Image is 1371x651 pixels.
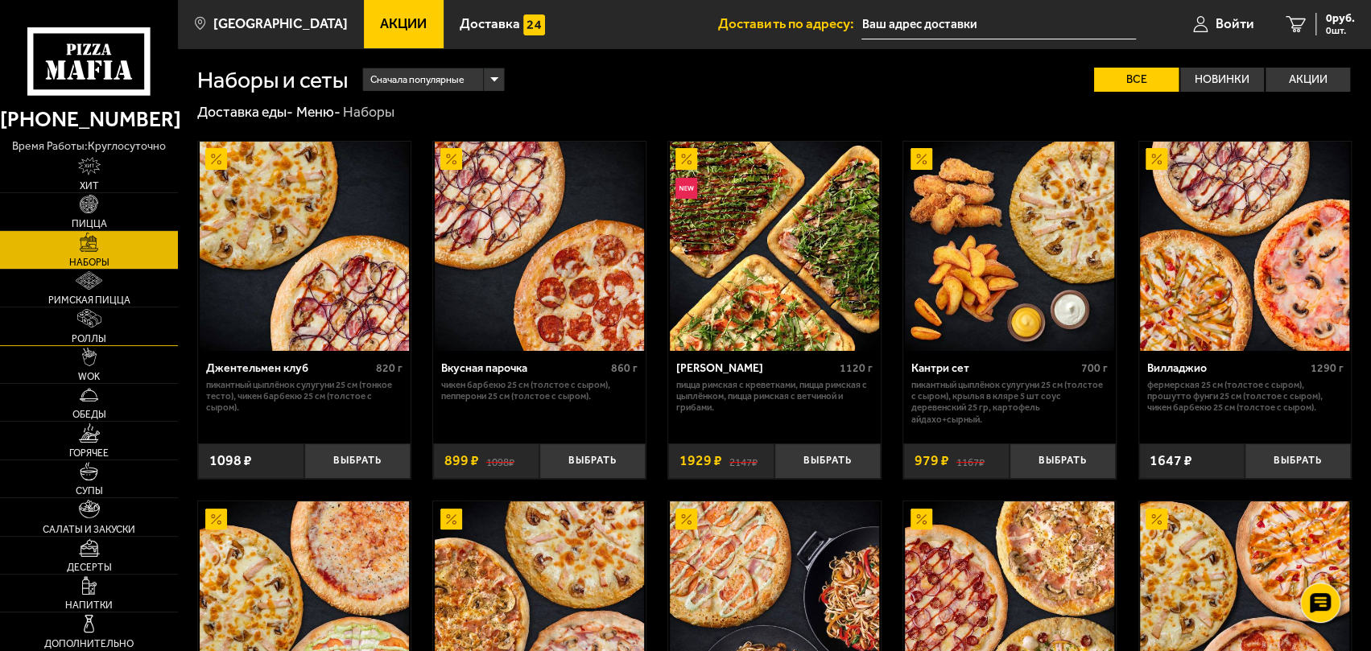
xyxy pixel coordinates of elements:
div: Наборы [343,103,394,122]
a: АкционныйНовинкаМама Миа [668,142,880,351]
p: Пицца Римская с креветками, Пицца Римская с цыплёнком, Пицца Римская с ветчиной и грибами. [676,379,873,414]
span: Салаты и закуски [43,525,135,534]
span: Десерты [67,562,112,572]
p: Чикен Барбекю 25 см (толстое с сыром), Пепперони 25 см (толстое с сыром). [441,379,638,402]
img: Акционный [440,148,462,170]
div: Джентельмен клуб [206,361,372,375]
p: Фермерская 25 см (толстое с сыром), Прошутто Фунги 25 см (толстое с сыром), Чикен Барбекю 25 см (... [1146,379,1343,414]
span: WOK [78,372,100,381]
a: Меню- [296,103,341,121]
span: 1929 ₽ [679,454,722,468]
img: Акционный [675,509,697,530]
p: Пикантный цыплёнок сулугуни 25 см (толстое с сыром), крылья в кляре 5 шт соус деревенский 25 гр, ... [911,379,1108,425]
span: Доставить по адресу: [718,17,861,31]
span: Пицца [72,219,107,229]
img: Кантри сет [905,142,1114,351]
a: АкционныйКантри сет [903,142,1115,351]
img: Акционный [911,509,932,530]
span: Акции [380,17,427,31]
div: [PERSON_NAME] [676,361,836,375]
img: Джентельмен клуб [200,142,409,351]
button: Выбрать [1010,443,1116,478]
span: Войти [1216,17,1254,31]
img: Акционный [205,148,227,170]
span: 820 г [376,361,403,375]
div: Кантри сет [911,361,1077,375]
a: АкционныйВилладжио [1139,142,1351,351]
button: Выбрать [1245,443,1351,478]
img: Акционный [1146,148,1167,170]
label: Новинки [1180,68,1265,92]
img: Акционный [440,509,462,530]
s: 1098 ₽ [486,454,514,468]
img: 15daf4d41897b9f0e9f617042186c801.svg [523,14,545,36]
button: Выбрать [774,443,881,478]
span: 1290 г [1310,361,1343,375]
span: 899 ₽ [444,454,479,468]
span: 1647 ₽ [1150,454,1192,468]
span: Обеды [72,410,106,419]
img: Акционный [1146,509,1167,530]
span: Наборы [69,258,109,267]
s: 1167 ₽ [956,454,985,468]
span: Хит [80,181,99,191]
label: Акции [1266,68,1350,92]
span: Доставка [460,17,520,31]
span: 0 руб. [1326,13,1355,24]
span: Супы [76,486,103,496]
div: Вилладжио [1146,361,1306,375]
span: Сначала популярные [370,66,465,93]
span: Роллы [72,334,106,344]
h1: Наборы и сеты [197,68,348,91]
span: Дополнительно [44,639,134,649]
button: Выбрать [304,443,411,478]
img: Мама Миа [670,142,879,351]
span: [GEOGRAPHIC_DATA] [213,17,348,31]
button: Выбрать [539,443,646,478]
span: 860 г [611,361,638,375]
img: Вкусная парочка [435,142,644,351]
s: 2147 ₽ [729,454,758,468]
img: Вилладжио [1140,142,1349,351]
span: Горячее [69,448,109,458]
img: Акционный [675,148,697,170]
span: 1098 ₽ [209,454,252,468]
input: Ваш адрес доставки [861,10,1136,39]
a: АкционныйВкусная парочка [433,142,645,351]
img: Новинка [675,178,697,200]
img: Акционный [205,509,227,530]
div: Вкусная парочка [441,361,607,375]
span: 1120 г [840,361,873,375]
a: АкционныйДжентельмен клуб [198,142,410,351]
span: 700 г [1081,361,1108,375]
img: Акционный [911,148,932,170]
label: Все [1094,68,1179,92]
span: Напитки [65,600,113,610]
a: Доставка еды- [197,103,293,121]
span: 0 шт. [1326,26,1355,35]
span: 979 ₽ [915,454,949,468]
span: Римская пицца [48,295,130,305]
p: Пикантный цыплёнок сулугуни 25 см (тонкое тесто), Чикен Барбекю 25 см (толстое с сыром). [206,379,403,414]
